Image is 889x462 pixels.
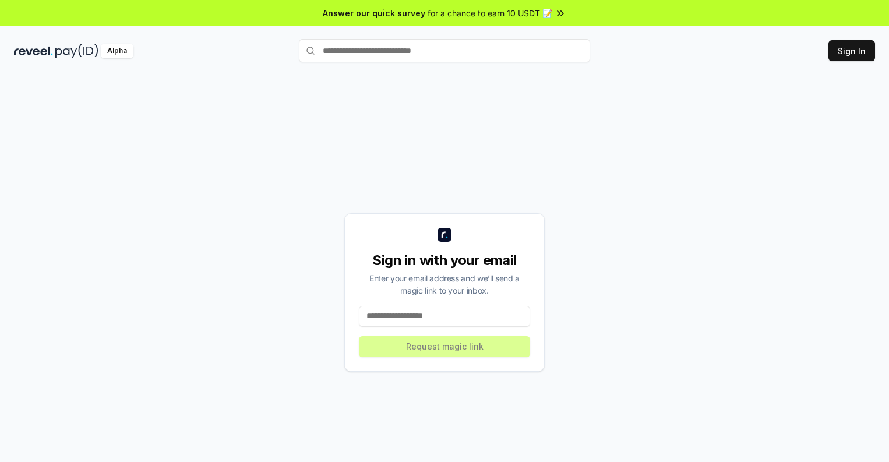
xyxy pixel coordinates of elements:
[55,44,98,58] img: pay_id
[828,40,875,61] button: Sign In
[101,44,133,58] div: Alpha
[438,228,451,242] img: logo_small
[14,44,53,58] img: reveel_dark
[428,7,552,19] span: for a chance to earn 10 USDT 📝
[323,7,425,19] span: Answer our quick survey
[359,251,530,270] div: Sign in with your email
[359,272,530,297] div: Enter your email address and we’ll send a magic link to your inbox.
